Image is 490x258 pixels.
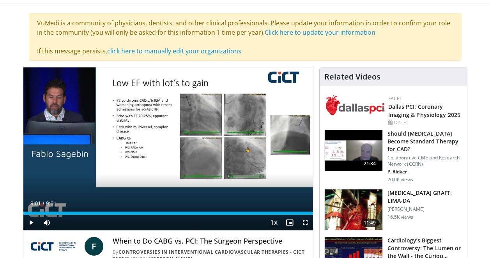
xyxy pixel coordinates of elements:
span: 21:34 [361,160,379,168]
button: Playback Rate [266,215,282,230]
a: 11:49 [MEDICAL_DATA] GRAFT: LIMA-DA [PERSON_NAME] 16.5K views [324,189,462,230]
a: click here to manually edit your organizations [107,47,241,55]
p: 20.0K views [387,177,413,183]
a: FACET [388,95,403,102]
p: P. Ridker [387,169,462,175]
span: / [43,200,44,207]
img: 939357b5-304e-4393-95de-08c51a3c5e2a.png.150x105_q85_autocrop_double_scale_upscale_version-0.2.png [326,95,384,115]
h4: Related Videos [324,72,380,81]
span: 11:49 [361,219,379,227]
span: 9:01 [46,200,57,207]
img: eb63832d-2f75-457d-8c1a-bbdc90eb409c.150x105_q85_crop-smart_upscale.jpg [325,130,382,171]
div: VuMedi is a community of physicians, dentists, and other clinical professionals. Please update yo... [29,13,462,61]
button: Enable picture-in-picture mode [282,215,297,230]
img: feAgcbrvkPN5ynqH4xMDoxOjA4MTsiGN.150x105_q85_crop-smart_upscale.jpg [325,189,382,230]
p: 16.5K views [387,214,413,220]
button: Mute [39,215,55,230]
img: Controversies in Interventional Cardiovascular Therapies - CICT 2025 [30,237,81,256]
p: [PERSON_NAME] [387,206,462,212]
a: Click here to update your information [265,28,375,37]
div: [DATE] [388,119,461,126]
button: Play [23,215,39,230]
p: Collaborative CME and Research Network (CCRN) [387,155,462,167]
video-js: Video Player [23,67,313,231]
a: F [85,237,103,256]
a: Dallas PCI: Coronary Imaging & Physiology 2025 [388,103,461,118]
button: Fullscreen [297,215,313,230]
div: Progress Bar [23,212,313,215]
h3: [MEDICAL_DATA] GRAFT: LIMA-DA [387,189,462,205]
h4: When to Do CABG vs. PCI: The Surgeon Perspective [113,237,307,246]
h3: Should [MEDICAL_DATA] Become Standard Therapy for CAD? [387,130,462,153]
span: 9:01 [30,200,41,207]
a: 21:34 Should [MEDICAL_DATA] Become Standard Therapy for CAD? Collaborative CME and Research Netwo... [324,130,462,183]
